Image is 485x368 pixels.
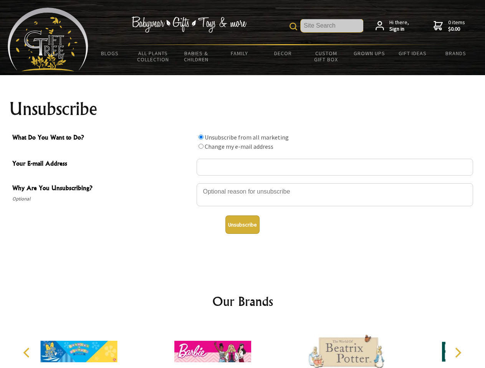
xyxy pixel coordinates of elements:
span: Optional [12,194,193,204]
a: Grown Ups [348,45,391,61]
a: Decor [261,45,305,61]
label: Change my e-mail address [205,143,273,150]
span: Hi there, [389,19,409,33]
a: Hi there,Sign in [376,19,409,33]
strong: Sign in [389,26,409,33]
a: Brands [434,45,478,61]
button: Unsubscribe [225,215,260,234]
button: Previous [19,344,36,361]
img: Babywear - Gifts - Toys & more [131,16,247,33]
a: Custom Gift Box [305,45,348,67]
a: Family [218,45,262,61]
input: What Do You Want to Do? [199,144,204,149]
a: Babies & Children [175,45,218,67]
span: Why Are You Unsubscribing? [12,183,193,194]
span: What Do You Want to Do? [12,133,193,144]
a: 0 items$0.00 [434,19,465,33]
input: Your E-mail Address [197,159,473,176]
label: Unsubscribe from all marketing [205,133,289,141]
textarea: Why Are You Unsubscribing? [197,183,473,206]
span: 0 items [448,19,465,33]
h1: Unsubscribe [9,100,476,118]
img: Babyware - Gifts - Toys and more... [8,8,88,71]
a: Gift Ideas [391,45,434,61]
img: product search [290,23,297,30]
a: All Plants Collection [132,45,175,67]
a: BLOGS [88,45,132,61]
span: Your E-mail Address [12,159,193,170]
button: Next [449,344,466,361]
input: Site Search [301,19,363,32]
h2: Our Brands [15,292,470,310]
strong: $0.00 [448,26,465,33]
input: What Do You Want to Do? [199,135,204,140]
